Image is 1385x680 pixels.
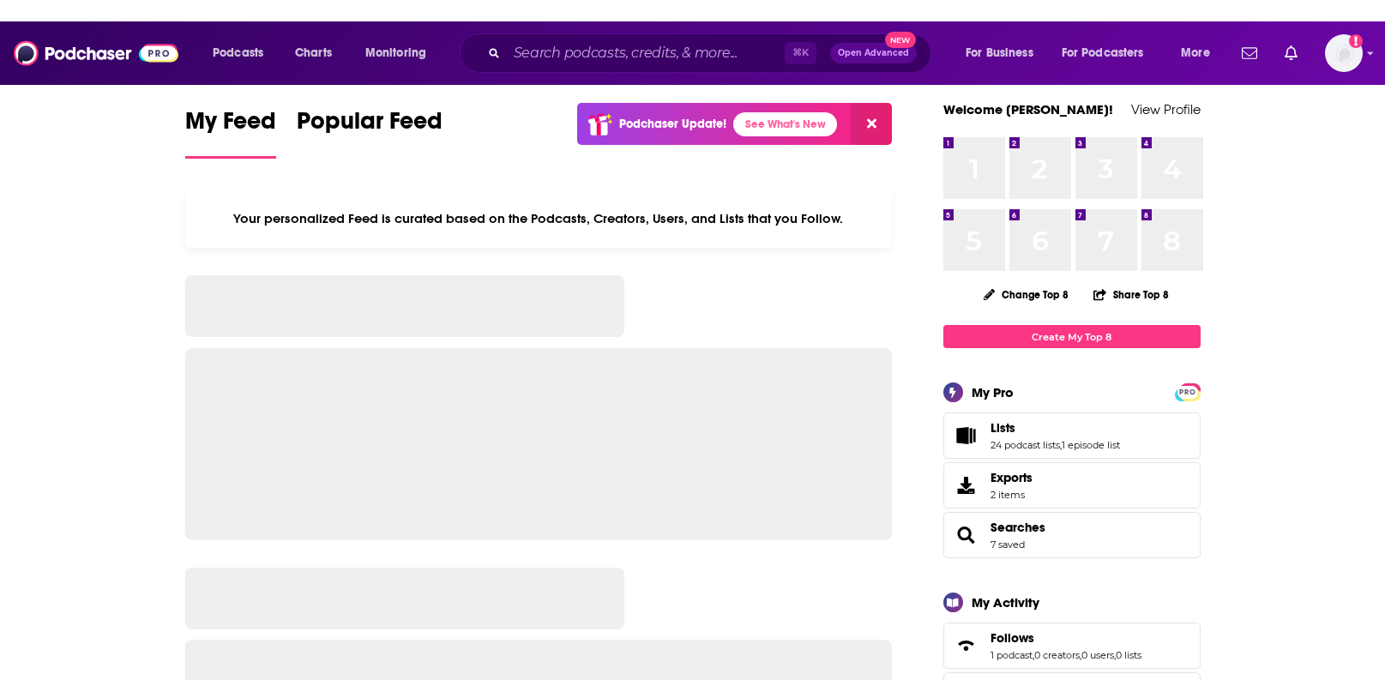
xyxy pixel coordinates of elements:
a: Follows [949,634,984,658]
button: open menu [201,39,286,67]
span: Exports [991,470,1033,485]
button: open menu [1051,39,1169,67]
span: 2 items [991,489,1033,501]
a: Show notifications dropdown [1235,39,1264,68]
a: 0 creators [1034,649,1080,661]
span: New [885,32,916,48]
a: 1 podcast [991,649,1033,661]
span: , [1033,649,1034,661]
p: Podchaser Update! [619,117,726,131]
span: , [1080,649,1081,661]
img: Podchaser - Follow, Share and Rate Podcasts [14,37,178,69]
span: For Business [966,41,1033,65]
a: Searches [991,520,1045,535]
a: View Profile [1131,101,1201,117]
span: Open Advanced [838,49,909,57]
a: Charts [284,39,342,67]
span: Charts [295,41,332,65]
a: PRO [1177,385,1198,398]
span: ⌘ K [785,42,816,64]
span: Follows [991,630,1034,646]
input: Search podcasts, credits, & more... [507,39,785,67]
a: 0 lists [1116,649,1141,661]
span: Logged in as dresnic [1325,34,1363,72]
a: 24 podcast lists [991,439,1060,451]
a: My Feed [185,106,276,159]
span: Follows [943,623,1201,669]
span: Searches [943,512,1201,558]
a: Lists [949,424,984,448]
span: Lists [943,412,1201,459]
img: User Profile [1325,34,1363,72]
a: Show notifications dropdown [1278,39,1304,68]
span: Exports [949,473,984,497]
div: My Pro [972,384,1014,400]
span: For Podcasters [1062,41,1144,65]
button: Show profile menu [1325,34,1363,72]
div: Your personalized Feed is curated based on the Podcasts, Creators, Users, and Lists that you Follow. [185,190,893,248]
a: 7 saved [991,539,1025,551]
div: Search podcasts, credits, & more... [476,33,948,73]
svg: Email not verified [1349,34,1363,48]
button: Change Top 8 [973,284,1080,305]
a: Popular Feed [297,106,443,159]
span: PRO [1177,386,1198,399]
button: open menu [954,39,1055,67]
span: Podcasts [213,41,263,65]
a: Searches [949,523,984,547]
span: , [1114,649,1116,661]
span: Popular Feed [297,106,443,146]
span: My Feed [185,106,276,146]
a: Follows [991,630,1141,646]
a: Exports [943,462,1201,508]
a: Create My Top 8 [943,325,1201,348]
span: Lists [991,420,1015,436]
span: Monitoring [365,41,426,65]
a: 1 episode list [1062,439,1120,451]
a: See What's New [733,112,837,136]
button: Share Top 8 [1093,278,1170,311]
a: Welcome [PERSON_NAME]! [943,101,1113,117]
button: open menu [353,39,449,67]
button: Open AdvancedNew [830,43,917,63]
button: open menu [1169,39,1231,67]
a: Lists [991,420,1120,436]
span: More [1181,41,1210,65]
div: My Activity [972,594,1039,611]
a: 0 users [1081,649,1114,661]
span: , [1060,439,1062,451]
